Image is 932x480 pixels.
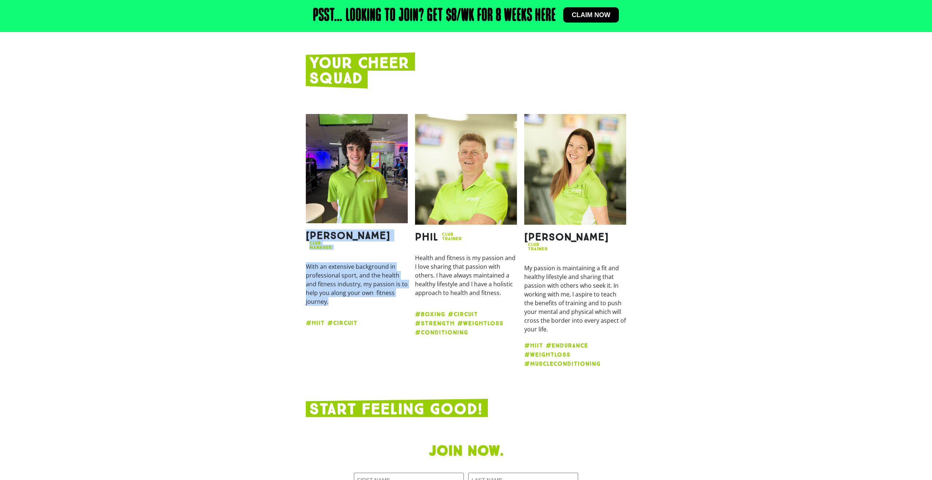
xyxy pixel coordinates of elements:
[309,241,332,249] h2: CLUB MANAGER
[313,7,556,25] h2: Psst… Looking to join? Get $8/wk for 8 weeks here
[528,242,548,251] h2: CLUB TRAINER
[306,442,626,460] h1: Join now.
[415,253,517,297] p: Health and fitness is my passion and I love sharing that passion with others. I have always maint...
[572,12,611,18] span: Claim now
[306,319,358,326] strong: #HIIT #CIRCUIT
[524,232,609,242] h2: [PERSON_NAME]
[415,232,438,242] h2: PHIL
[524,264,626,334] div: My passion is maintaining a fit and healthy lifestyle and sharing that passion with others who se...
[306,262,408,306] p: With an extensive background in professional sport, and the health and fitness industry, my passi...
[442,232,462,241] h2: CLUB TRAINER
[524,342,601,367] strong: #HIIT #ENDURANCE #WEIGHTLOSS #MUSCLECONDITIONING
[563,7,619,23] a: Claim now
[306,114,408,223] img: alexandra-hills-club-manager-gym
[306,231,390,241] h2: [PERSON_NAME]
[415,311,503,336] strong: #BOXING #CIRCUIT #STRENGTH #WEIGHTLOSS #CONDITIONING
